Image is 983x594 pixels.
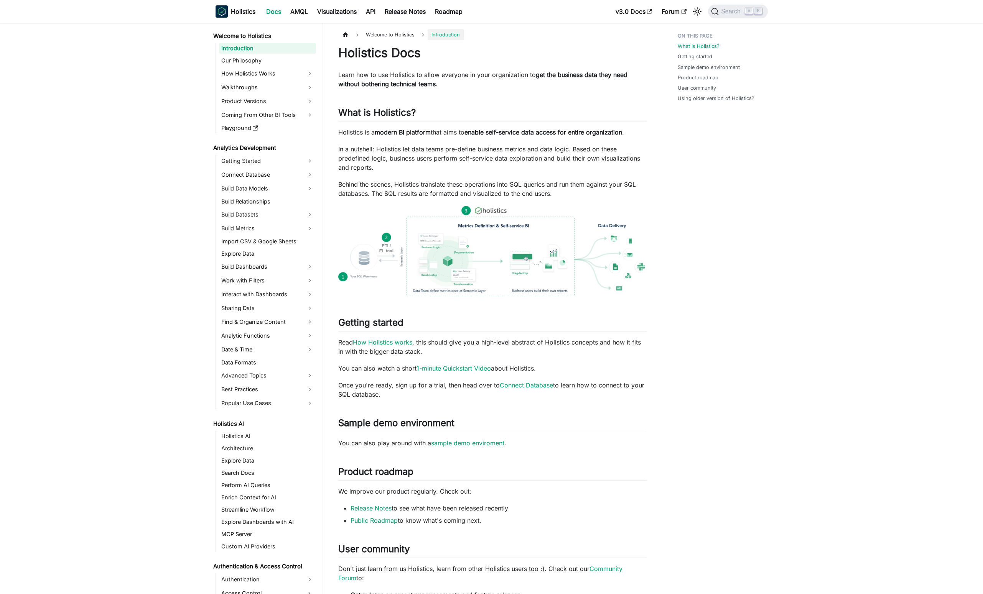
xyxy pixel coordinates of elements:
[208,23,323,594] nav: Docs sidebar
[219,383,316,395] a: Best Practices
[338,417,647,432] h2: Sample demo environment
[219,302,316,314] a: Sharing Data
[464,128,622,136] strong: enable self-service data access for entire organization
[219,369,316,382] a: Advanced Topics
[338,317,647,331] h2: Getting started
[219,357,316,368] a: Data Formats
[219,261,316,273] a: Build Dashboards
[351,517,398,524] a: Public Roadmap
[219,541,316,552] a: Custom AI Providers
[338,29,353,40] a: Home page
[375,128,431,136] strong: modern BI platform
[216,5,255,18] a: HolisticsHolistics
[338,180,647,198] p: Behind the scenes, Holistics translate these operations into SQL queries and run them against you...
[219,43,316,54] a: Introduction
[219,492,316,503] a: Enrich Context for AI
[219,169,316,181] a: Connect Database
[219,343,316,356] a: Date & Time
[657,5,691,18] a: Forum
[219,222,316,235] a: Build Metrics
[219,517,316,527] a: Explore Dashboards with AI
[708,5,767,18] button: Search (Command+K)
[219,274,316,287] a: Work with Filters
[219,236,316,247] a: Import CSV & Google Sheets
[219,443,316,454] a: Architecture
[678,74,718,81] a: Product roadmap
[500,381,553,389] a: Connect Database
[219,123,316,133] a: Playground
[219,55,316,66] a: Our Philosophy
[431,439,504,447] a: sample demo enviroment
[211,31,316,41] a: Welcome to Holistics
[338,487,647,496] p: We improve our product regularly. Check out:
[611,5,657,18] a: v3.0 Docs
[313,5,361,18] a: Visualizations
[745,8,753,15] kbd: ⌘
[351,504,647,513] li: to see what have been released recently
[219,330,316,342] a: Analytic Functions
[216,5,228,18] img: Holistics
[211,143,316,153] a: Analytics Development
[231,7,255,16] b: Holistics
[362,29,418,40] span: Welcome to Holistics
[338,381,647,399] p: Once you're ready, sign up for a trial, then head over to to learn how to connect to your SQL dat...
[219,182,316,195] a: Build Data Models
[219,468,316,478] a: Search Docs
[417,364,491,372] a: 1-minute Quickstart Video
[691,5,703,18] button: Switch between dark and light mode (currently light mode)
[428,29,464,40] span: Introduction
[380,5,430,18] a: Release Notes
[338,144,647,172] p: In a nutshell: Holistics let data teams pre-define business metrics and data logic. Based on thes...
[678,53,712,60] a: Getting started
[219,81,316,94] a: Walkthroughs
[678,84,716,92] a: User community
[219,95,316,107] a: Product Versions
[219,248,316,259] a: Explore Data
[219,155,316,167] a: Getting Started
[351,504,392,512] a: Release Notes
[219,288,316,300] a: Interact with Dashboards
[338,128,647,137] p: Holistics is a that aims to .
[338,45,647,61] h1: Holistics Docs
[219,397,316,409] a: Popular Use Cases
[338,564,647,583] p: Don't just learn from us Holistics, learn from other Holistics users too :). Check out our to:
[262,5,286,18] a: Docs
[338,70,647,89] p: Learn how to use Holistics to allow everyone in your organization to .
[719,8,745,15] span: Search
[754,8,762,15] kbd: K
[351,516,647,525] li: to know what's coming next.
[430,5,467,18] a: Roadmap
[338,338,647,356] p: Read , this should give you a high-level abstract of Holistics concepts and how it fits in with t...
[211,418,316,429] a: Holistics AI
[219,573,316,586] a: Authentication
[338,206,647,296] img: How Holistics fits in your Data Stack
[353,338,412,346] a: How Holistics works
[219,480,316,491] a: Perform AI Queries
[219,529,316,540] a: MCP Server
[338,565,622,582] a: Community Forum
[338,364,647,373] p: You can also watch a short about Holistics.
[219,504,316,515] a: Streamline Workflow
[211,561,316,572] a: Authentication & Access Control
[286,5,313,18] a: AMQL
[219,196,316,207] a: Build Relationships
[219,455,316,466] a: Explore Data
[219,208,316,221] a: Build Datasets
[219,67,316,80] a: How Holistics Works
[219,316,316,328] a: Find & Organize Content
[678,95,754,102] a: Using older version of Holistics?
[338,29,647,40] nav: Breadcrumbs
[678,64,740,71] a: Sample demo environment
[219,431,316,441] a: Holistics AI
[338,438,647,448] p: You can also play around with a .
[361,5,380,18] a: API
[219,109,316,121] a: Coming From Other BI Tools
[678,43,720,50] a: What is Holistics?
[338,543,647,558] h2: User community
[338,466,647,481] h2: Product roadmap
[338,107,647,121] h2: What is Holistics?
